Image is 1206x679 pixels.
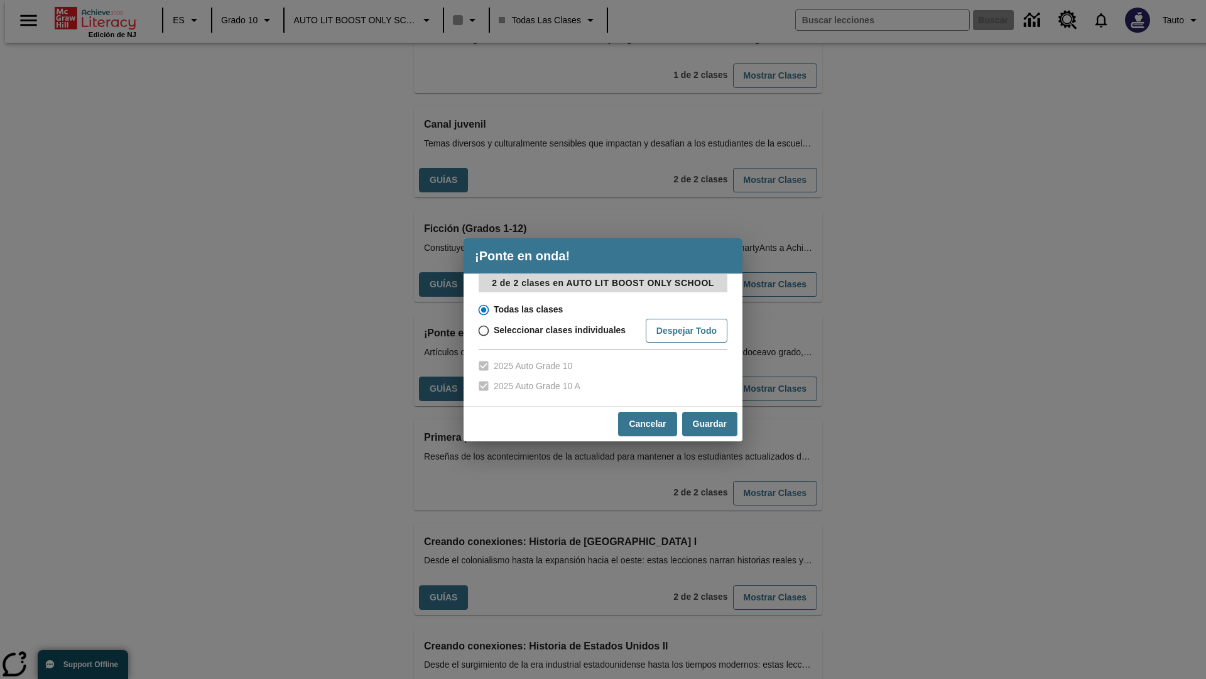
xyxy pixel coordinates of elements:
span: 2025 Auto Grade 10 A [494,380,580,393]
button: Cancelar [618,412,676,436]
button: Guardar [682,412,737,436]
button: Despejar todo [646,319,727,343]
span: 2025 Auto Grade 10 [494,360,572,373]
span: Todas las clases [494,303,563,316]
h4: ¡Ponte en onda! [464,238,742,273]
span: Seleccionar clases individuales [494,324,626,337]
p: 2 de 2 clases en AUTO LIT BOOST ONLY SCHOOL [479,274,727,292]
